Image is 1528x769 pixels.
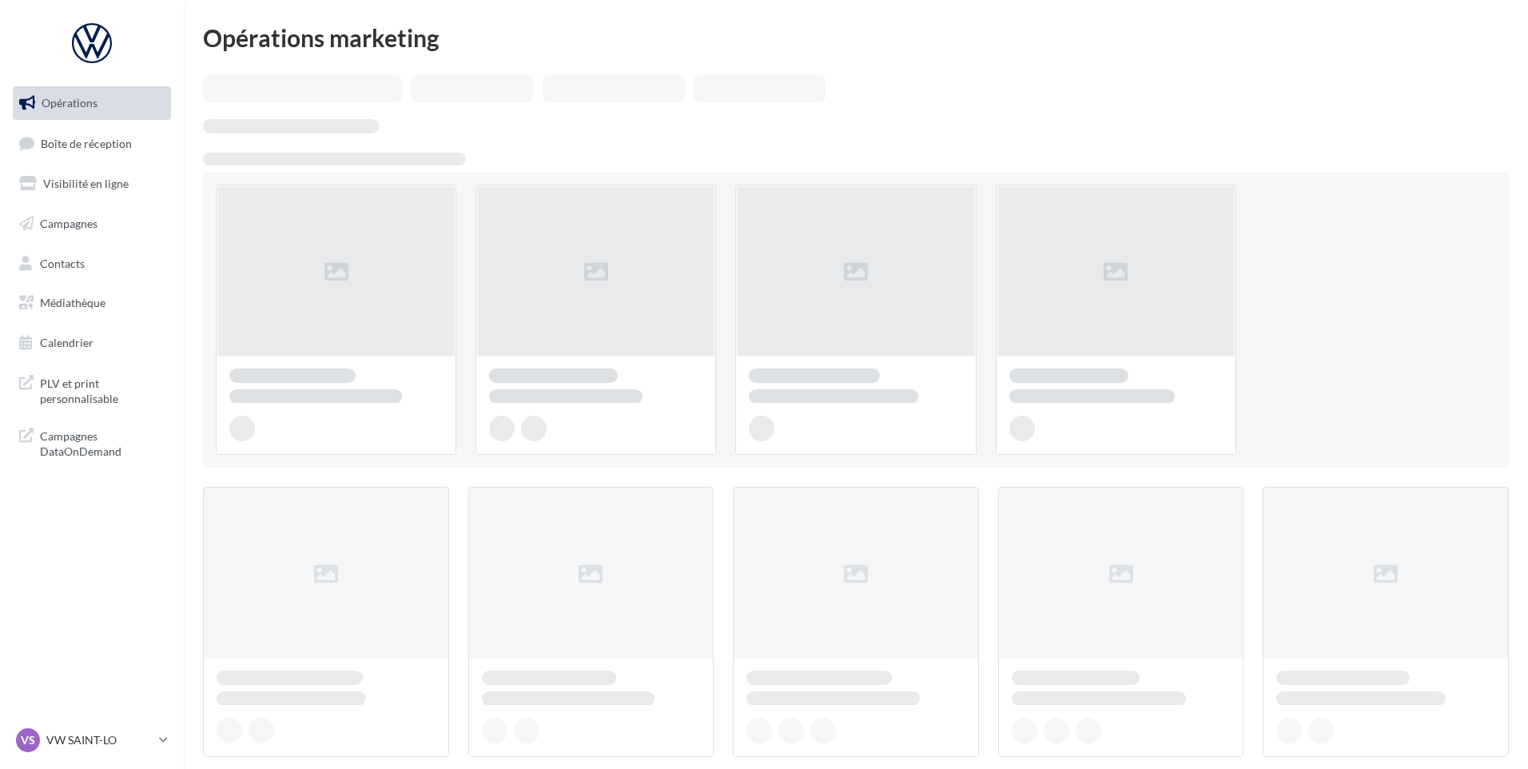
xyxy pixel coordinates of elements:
span: Opérations [42,96,97,110]
span: Calendrier [40,336,94,349]
div: Opérations marketing [203,26,1509,50]
span: Médiathèque [40,296,105,309]
a: Médiathèque [10,286,174,320]
a: Visibilité en ligne [10,167,174,201]
a: Opérations [10,86,174,120]
a: Boîte de réception [10,126,174,161]
span: Contacts [40,256,85,269]
a: Campagnes [10,207,174,241]
span: Visibilité en ligne [43,177,129,190]
a: Calendrier [10,326,174,360]
span: Campagnes [40,217,97,230]
a: Campagnes DataOnDemand [10,419,174,466]
span: Boîte de réception [41,136,132,149]
span: PLV et print personnalisable [40,373,165,407]
span: Campagnes DataOnDemand [40,425,165,460]
a: VS VW SAINT-LO [13,725,171,755]
a: Contacts [10,247,174,281]
p: VW SAINT-LO [46,732,153,748]
span: VS [21,732,35,748]
a: PLV et print personnalisable [10,366,174,413]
